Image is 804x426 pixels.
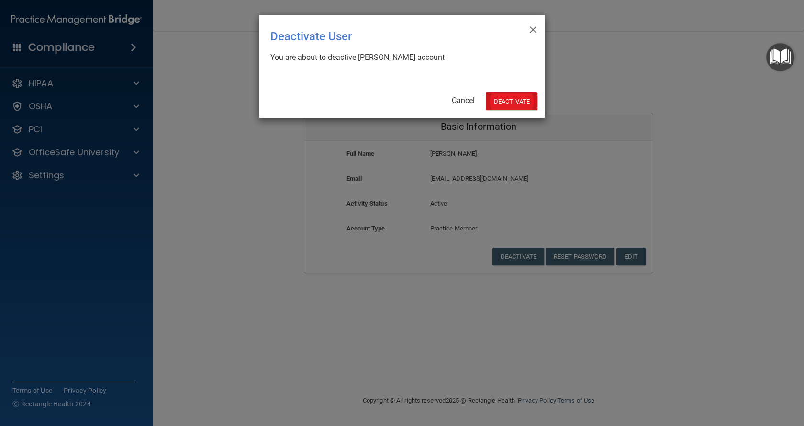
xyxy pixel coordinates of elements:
[529,19,537,38] span: ×
[766,43,794,71] button: Open Resource Center
[270,23,494,50] div: Deactivate User
[486,92,537,110] button: Deactivate
[270,52,526,63] div: You are about to deactive [PERSON_NAME] account
[452,96,475,105] a: Cancel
